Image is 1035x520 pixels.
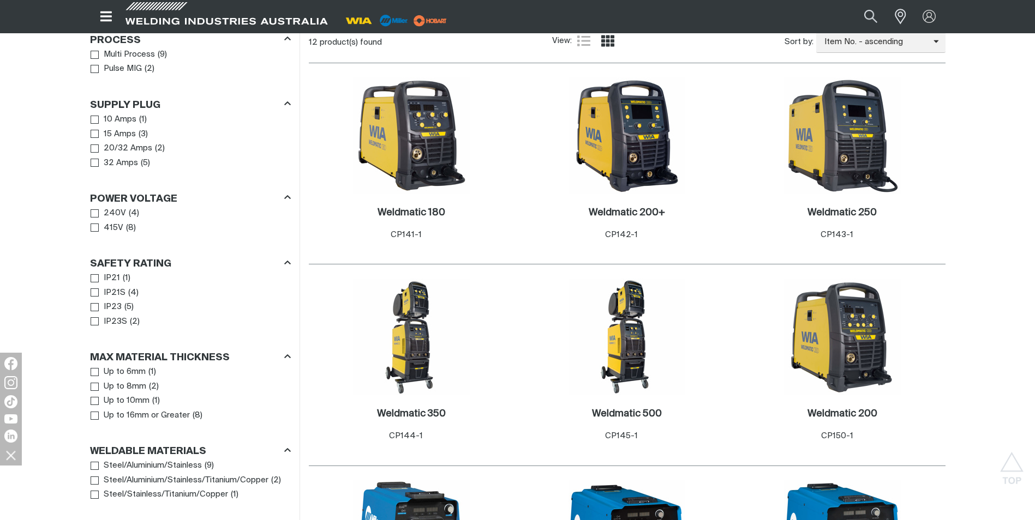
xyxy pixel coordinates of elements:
[410,13,450,29] img: miller
[104,63,142,75] span: Pulse MIG
[104,409,190,422] span: Up to 16mm or Greater
[104,488,228,501] span: Steel/Stainless/Titanium/Copper
[91,315,128,329] a: IP23S
[807,208,877,217] h2: Weldmatic 250
[104,380,146,393] span: Up to 8mm
[139,113,147,126] span: ( 1 )
[104,301,122,313] span: IP23
[155,142,165,155] span: ( 2 )
[4,357,17,370] img: Facebook
[104,287,125,299] span: IP21S
[91,365,146,379] a: Up to 6mm
[129,207,139,220] span: ( 4 )
[807,408,877,420] a: Weldmatic 200
[577,34,590,47] a: List view
[377,408,446,420] a: Weldmatic 350
[91,487,229,502] a: Steel/Stainless/Titanium/Copper
[816,36,934,49] span: Item No. - ascending
[91,62,142,76] a: Pulse MIG
[104,142,152,155] span: 20/32 Amps
[784,279,901,395] img: Weldmatic 200
[104,49,155,61] span: Multi Process
[123,272,130,285] span: ( 1 )
[90,193,177,205] h3: Power Voltage
[91,221,124,235] a: 415V
[104,366,146,378] span: Up to 6mm
[353,77,470,194] img: Weldmatic 180
[90,32,291,47] div: Process
[1000,452,1024,476] button: Scroll to top
[309,28,946,56] section: Product list controls
[91,112,290,170] ul: Supply Plug
[90,34,141,47] h3: Process
[90,191,291,206] div: Power Voltage
[569,77,685,194] img: Weldmatic 200+
[91,47,290,76] ul: Process
[271,474,281,487] span: ( 2 )
[91,408,190,423] a: Up to 16mm or Greater
[90,99,160,112] h3: Supply Plug
[4,414,17,424] img: YouTube
[91,379,147,394] a: Up to 8mm
[807,409,877,419] h2: Weldmatic 200
[410,16,450,25] a: miller
[785,36,813,49] span: Sort by:
[139,128,148,141] span: ( 3 )
[91,300,122,315] a: IP23
[589,208,665,217] h2: Weldmatic 200+
[552,35,572,47] span: View:
[90,352,230,364] h3: Max Material Thickness
[148,366,156,378] span: ( 1 )
[4,395,17,408] img: TikTok
[91,473,269,488] a: Steel/Aluminium/Stainless/Titanium/Copper
[378,207,445,219] a: Weldmatic 180
[4,430,17,443] img: LinkedIn
[90,258,171,270] h3: Safety Rating
[104,395,149,407] span: Up to 10mm
[2,446,20,464] img: hide socials
[104,128,136,141] span: 15 Amps
[104,459,202,472] span: Steel/Aluminium/Stainless
[90,444,291,458] div: Weldable Materials
[124,301,134,313] span: ( 5 )
[104,272,120,285] span: IP21
[104,316,127,328] span: IP23S
[104,474,268,487] span: Steel/Aluminium/Stainless/Titanium/Copper
[838,4,889,29] input: Product name or item number...
[353,279,470,395] img: Weldmatic 350
[152,395,160,407] span: ( 1 )
[4,376,17,389] img: Instagram
[807,207,877,219] a: Weldmatic 250
[309,37,552,48] div: 12
[391,231,422,239] span: CP141-1
[91,206,127,221] a: 240V
[90,350,291,365] div: Max Material Thickness
[130,316,140,328] span: ( 2 )
[91,47,155,62] a: Multi Process
[231,488,238,501] span: ( 1 )
[377,409,446,419] h2: Weldmatic 350
[91,271,290,329] ul: Safety Rating
[141,157,150,170] span: ( 5 )
[91,141,153,156] a: 20/32 Amps
[91,365,290,422] ul: Max Material Thickness
[104,222,123,234] span: 415V
[592,409,662,419] h2: Weldmatic 500
[821,231,853,239] span: CP143-1
[126,222,136,234] span: ( 8 )
[784,77,901,194] img: Weldmatic 250
[145,63,154,75] span: ( 2 )
[90,256,291,271] div: Safety Rating
[389,432,423,440] span: CP144-1
[320,38,382,46] span: product(s) found
[90,97,291,112] div: Supply Plug
[193,409,202,422] span: ( 8 )
[91,271,121,286] a: IP21
[91,394,150,408] a: Up to 10mm
[91,156,139,171] a: 32 Amps
[91,112,137,127] a: 10 Amps
[378,208,445,217] h2: Weldmatic 180
[605,231,638,239] span: CP142-1
[104,157,138,170] span: 32 Amps
[852,4,889,29] button: Search products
